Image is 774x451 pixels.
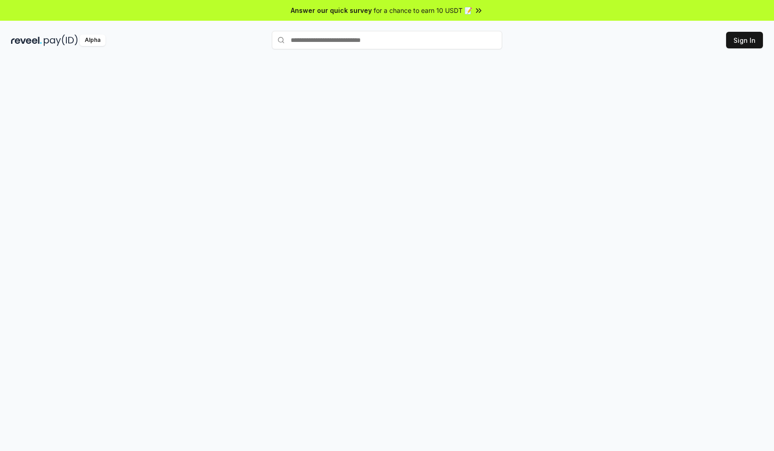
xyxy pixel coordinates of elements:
[44,35,78,46] img: pay_id
[11,35,42,46] img: reveel_dark
[726,32,763,48] button: Sign In
[374,6,472,15] span: for a chance to earn 10 USDT 📝
[291,6,372,15] span: Answer our quick survey
[80,35,106,46] div: Alpha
